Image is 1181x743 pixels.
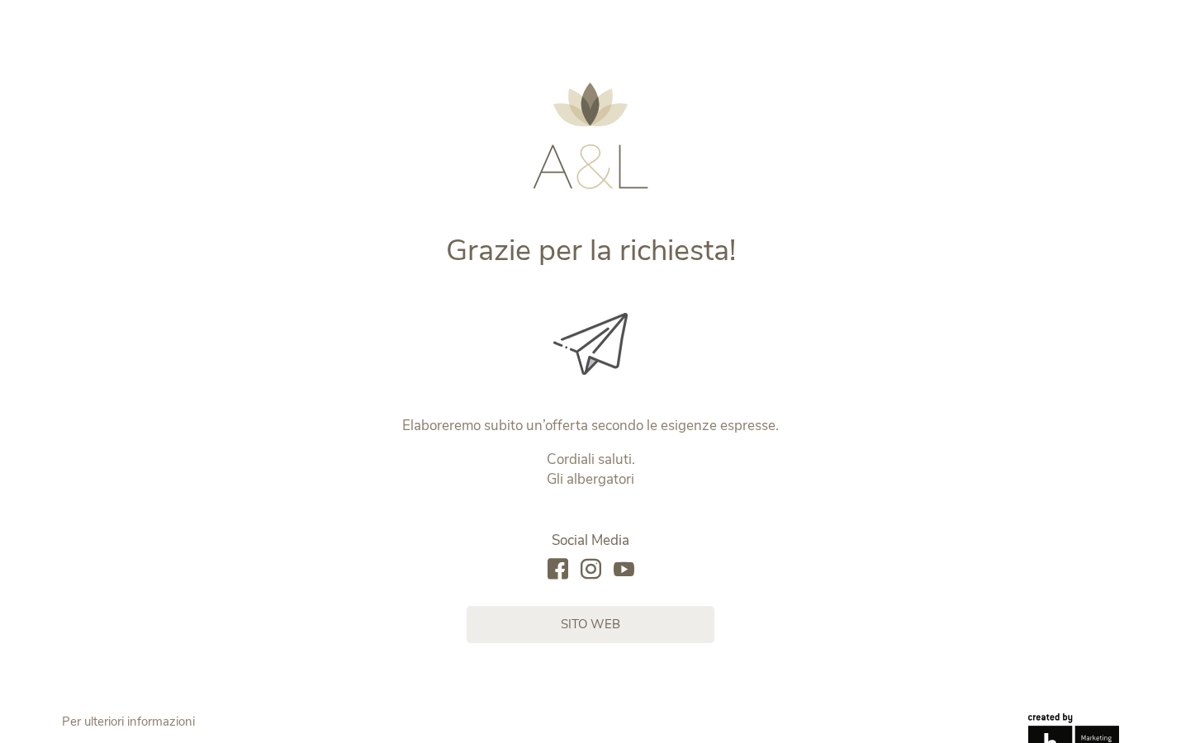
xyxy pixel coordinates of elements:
a: sito web [467,606,714,643]
p: Cordiali saluti. Gli albergatori [246,450,936,490]
p: Elaboreremo subito un’offerta secondo le esigenze espresse. [246,416,936,436]
img: Grazie per la richiesta! [553,313,628,375]
a: instagram [581,559,601,581]
span: Social Media [552,531,629,550]
a: facebook [548,559,568,581]
span: Per ulteriori informazioni [62,713,195,730]
span: Grazie per la richiesta! [446,230,736,271]
span: sito web [561,616,620,633]
a: youtube [614,559,634,581]
img: AMONTI & LUNARIS Wellnessresort [533,83,648,189]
